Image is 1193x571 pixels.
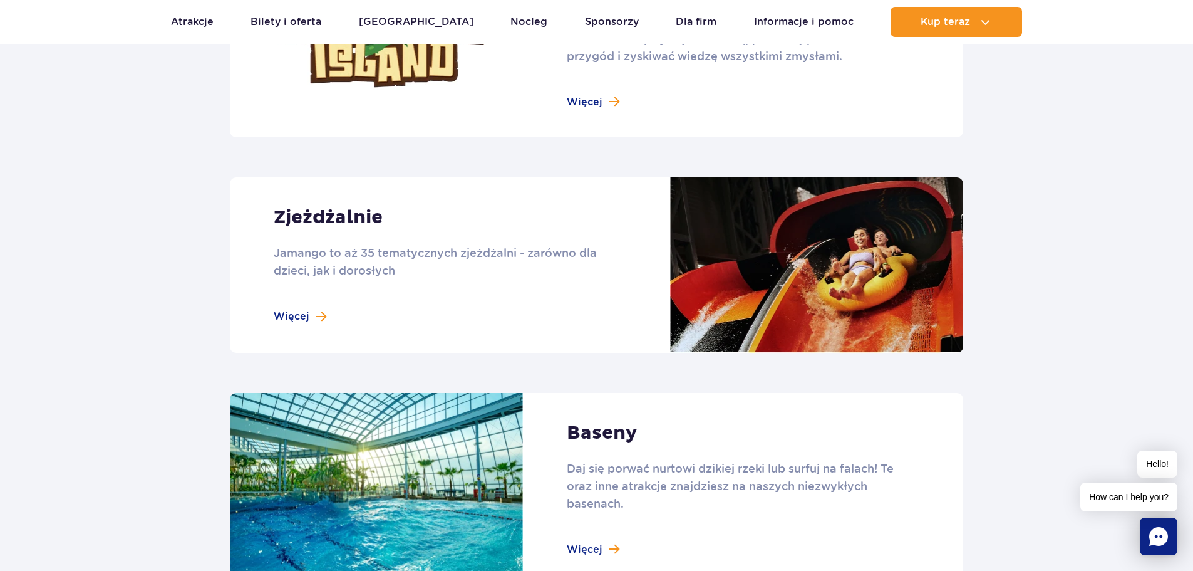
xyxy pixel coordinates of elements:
a: Informacje i pomoc [754,7,854,37]
span: Kup teraz [921,16,970,28]
a: Dla firm [676,7,716,37]
button: Kup teraz [891,7,1022,37]
a: [GEOGRAPHIC_DATA] [359,7,473,37]
span: Hello! [1137,451,1177,478]
a: Nocleg [510,7,547,37]
a: Sponsorzy [585,7,639,37]
a: Atrakcje [171,7,214,37]
div: Chat [1140,518,1177,555]
span: How can I help you? [1080,483,1177,511]
a: Bilety i oferta [250,7,321,37]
